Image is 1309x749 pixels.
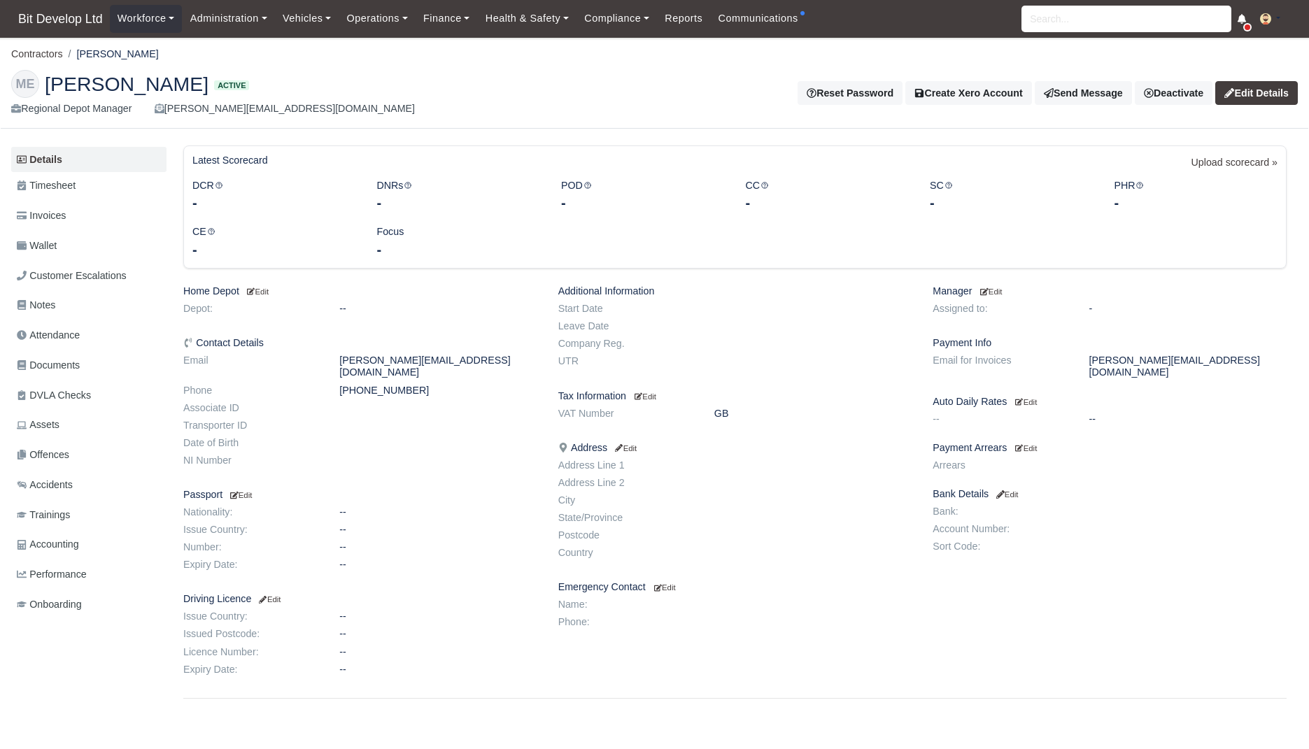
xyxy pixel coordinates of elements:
dd: -- [329,541,547,553]
div: [PERSON_NAME][EMAIL_ADDRESS][DOMAIN_NAME] [155,101,416,117]
h6: Emergency Contact [558,581,912,593]
a: Edit [257,593,281,604]
a: DVLA Checks [11,382,167,409]
h6: Contact Details [183,337,537,349]
a: Edit [978,285,1003,297]
h6: Home Depot [183,285,537,297]
span: Active [214,80,249,91]
div: - [561,193,724,213]
small: Edit [228,491,252,499]
small: Edit [994,490,1018,499]
a: Invoices [11,202,167,229]
dt: Expiry Date: [173,664,329,676]
a: Performance [11,561,167,588]
div: DNRs [366,178,550,213]
dd: -- [329,611,547,622]
a: Accounting [11,531,167,558]
dd: -- [329,664,547,676]
div: ME [11,70,39,98]
h6: Manager [933,285,1287,297]
a: Contractors [11,48,63,59]
a: Edit [613,442,637,453]
dt: Address Line 2 [548,477,704,489]
dt: Depot: [173,303,329,315]
dd: -- [329,506,547,518]
div: - [192,193,355,213]
iframe: Chat Widget [1239,682,1309,749]
span: Notes [17,297,55,313]
dt: -- [922,413,1078,425]
a: Attendance [11,322,167,349]
a: Deactivate [1135,81,1212,105]
a: Workforce [110,5,183,32]
a: Reports [657,5,710,32]
a: Details [11,147,167,173]
dt: Postcode [548,529,704,541]
dt: Number: [173,541,329,553]
a: Accidents [11,471,167,499]
dd: - [1079,303,1297,315]
div: DCR [182,178,366,213]
div: - [376,193,539,213]
div: PHR [1103,178,1287,213]
div: CC [735,178,919,213]
small: Edit [257,595,281,604]
dd: [PERSON_NAME][EMAIL_ADDRESS][DOMAIN_NAME] [329,355,547,378]
small: Edit [980,287,1002,296]
dt: Licence Number: [173,646,329,658]
h6: Payment Info [933,337,1287,349]
a: Operations [339,5,415,32]
small: Edit [613,444,637,452]
dt: Issue Country: [173,611,329,622]
span: Bit Develop Ltd [11,5,110,33]
div: - [192,240,355,259]
dt: NI Number [173,455,329,466]
dt: Issue Country: [173,524,329,536]
a: Send Message [1035,81,1132,105]
a: Bit Develop Ltd [11,6,110,33]
dt: Arrears [922,459,1078,471]
a: Edit [632,390,656,401]
div: Melissa [1,59,1308,129]
small: Edit [654,583,676,592]
div: - [1114,193,1277,213]
span: Timesheet [17,178,76,194]
span: Performance [17,566,87,583]
div: Focus [366,224,550,259]
li: [PERSON_NAME] [63,46,159,62]
dt: Email for Invoices [922,355,1078,378]
span: [PERSON_NAME] [45,74,208,94]
a: Health & Safety [478,5,577,32]
small: Edit [1015,444,1037,452]
dt: Phone: [548,616,704,628]
div: - [745,193,908,213]
dt: Country [548,547,704,559]
div: CE [182,224,366,259]
small: Edit [245,287,269,296]
dd: -- [329,524,547,536]
dt: Date of Birth [173,437,329,449]
a: Offences [11,441,167,469]
dt: Associate ID [173,402,329,414]
span: Onboarding [17,597,82,613]
a: Customer Escalations [11,262,167,290]
a: Compliance [576,5,657,32]
dt: Leave Date [548,320,704,332]
a: Communications [710,5,806,32]
a: Edit [228,489,252,500]
dt: City [548,494,704,506]
h6: Address [558,442,912,454]
div: Regional Depot Manager [11,101,132,117]
span: Accidents [17,477,73,493]
h6: Passport [183,489,537,501]
h6: Driving Licence [183,593,537,605]
span: Customer Escalations [17,268,127,284]
div: - [930,193,1093,213]
dt: Assigned to: [922,303,1078,315]
h6: Additional Information [558,285,912,297]
span: Wallet [17,238,57,254]
span: Attendance [17,327,80,343]
dt: UTR [548,355,704,367]
dt: Company Reg. [548,338,704,350]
